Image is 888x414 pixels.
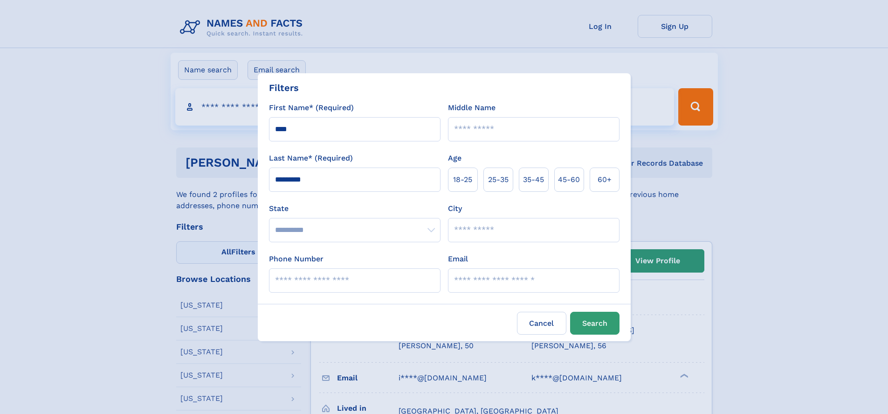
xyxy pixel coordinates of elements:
[558,174,580,185] span: 45‑60
[448,203,462,214] label: City
[488,174,509,185] span: 25‑35
[269,153,353,164] label: Last Name* (Required)
[453,174,472,185] span: 18‑25
[448,253,468,265] label: Email
[598,174,612,185] span: 60+
[523,174,544,185] span: 35‑45
[269,102,354,113] label: First Name* (Required)
[269,253,324,265] label: Phone Number
[570,312,620,335] button: Search
[269,81,299,95] div: Filters
[269,203,441,214] label: State
[517,312,566,335] label: Cancel
[448,102,496,113] label: Middle Name
[448,153,461,164] label: Age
